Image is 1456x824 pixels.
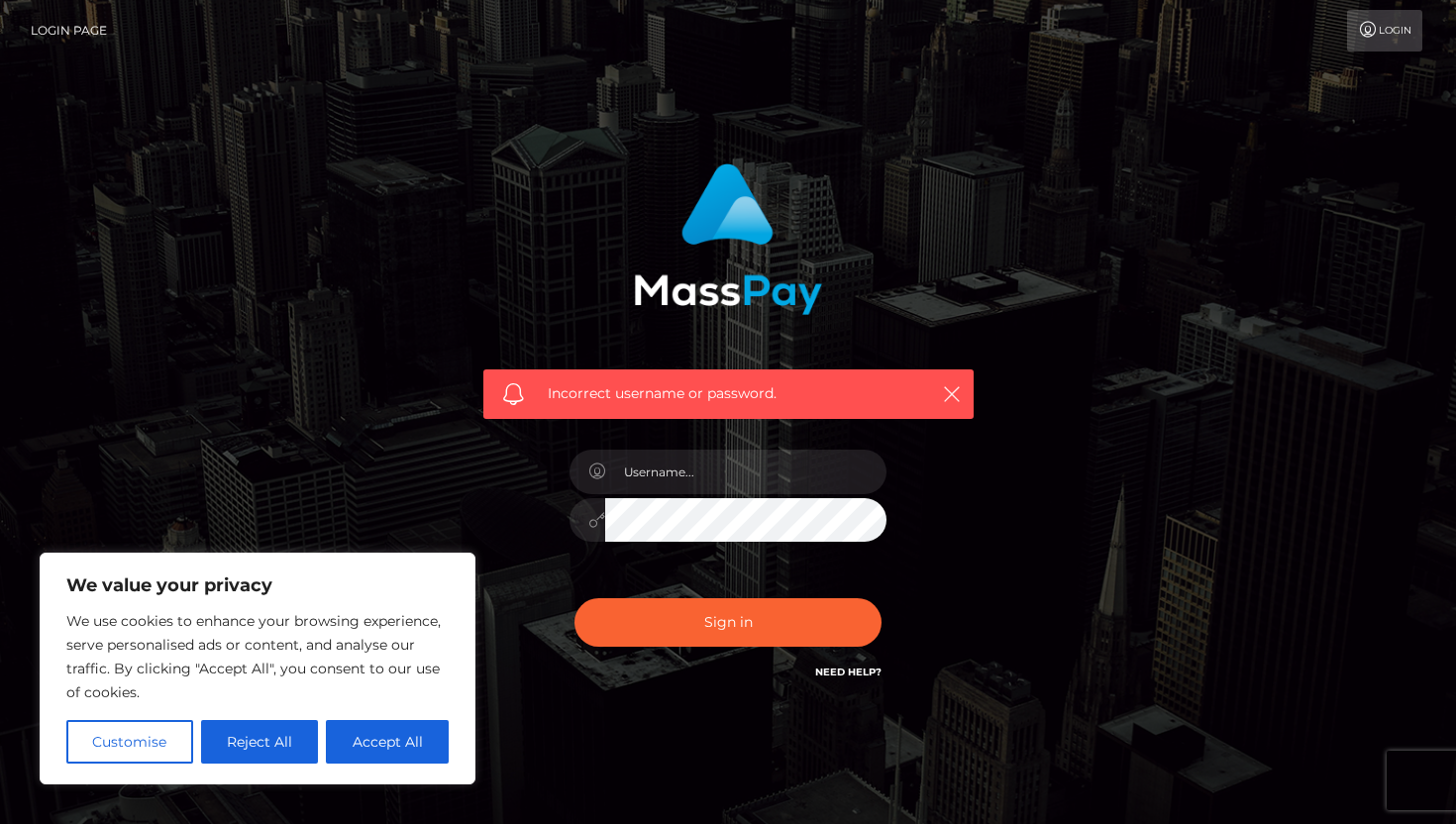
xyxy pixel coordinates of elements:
[1347,10,1422,51] a: Login
[815,666,882,678] a: Need Help?
[574,598,882,647] button: Sign in
[201,720,319,764] button: Reject All
[31,10,107,51] a: Login Page
[548,383,909,404] span: Incorrect username or password.
[605,450,886,494] input: Username...
[66,609,449,704] p: We use cookies to enhance your browsing experience, serve personalised ads or content, and analys...
[66,720,193,764] button: Customise
[634,163,822,315] img: MassPay Login
[326,720,449,764] button: Accept All
[40,553,475,784] div: We value your privacy
[66,573,449,597] p: We value your privacy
